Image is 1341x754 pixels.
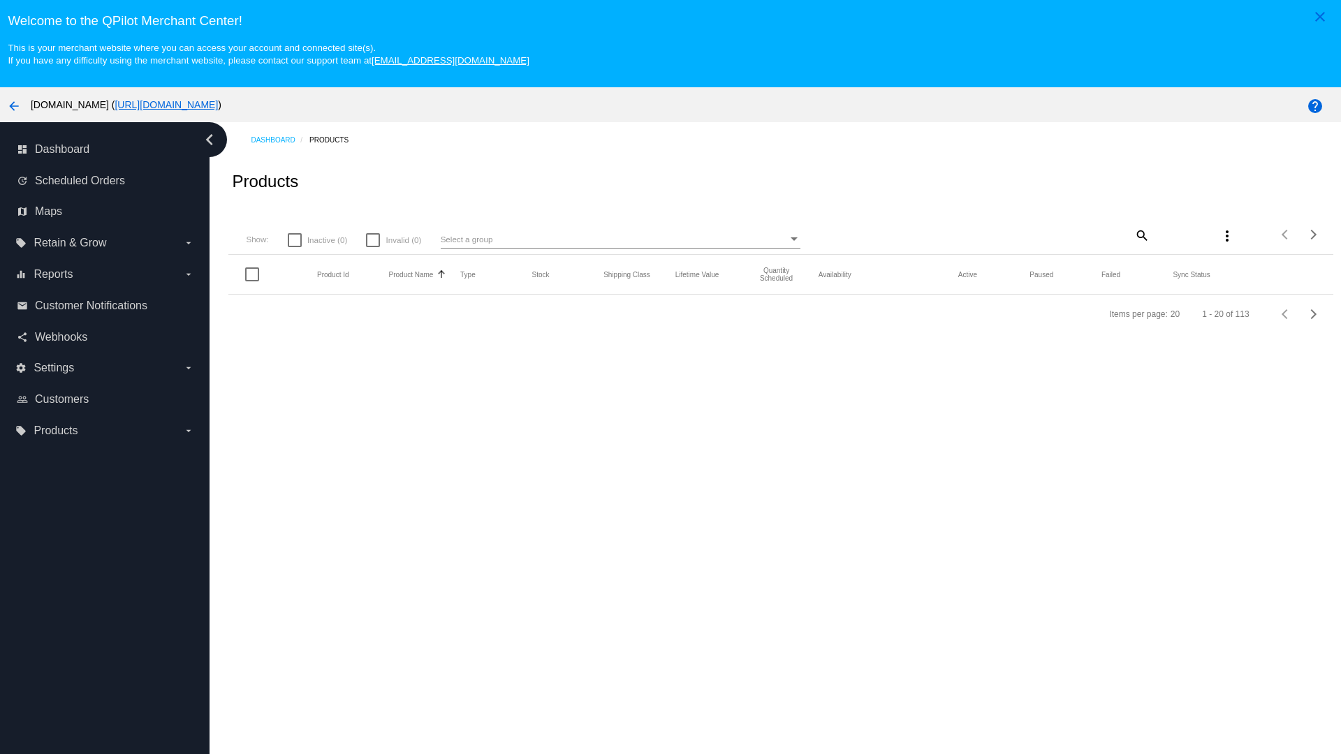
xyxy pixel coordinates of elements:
button: Change sorting for StockLevel [532,270,550,279]
small: This is your merchant website where you can access your account and connected site(s). If you hav... [8,43,529,66]
mat-icon: arrow_back [6,98,22,114]
i: arrow_drop_down [183,425,194,436]
a: Dashboard [251,129,309,151]
i: local_offer [15,425,27,436]
a: map Maps [17,200,194,223]
button: Change sorting for TotalQuantityScheduledPaused [1029,270,1053,279]
i: arrow_drop_down [183,362,194,374]
span: [DOMAIN_NAME] ( ) [31,99,221,110]
a: [URL][DOMAIN_NAME] [115,99,218,110]
a: [EMAIL_ADDRESS][DOMAIN_NAME] [372,55,529,66]
button: Change sorting for TotalQuantityScheduledActive [958,270,977,279]
a: update Scheduled Orders [17,170,194,192]
button: Next page [1300,221,1328,249]
span: Reports [34,268,73,281]
div: 1 - 20 of 113 [1202,309,1249,319]
button: Change sorting for ShippingClass [603,270,650,279]
span: Retain & Grow [34,237,106,249]
i: equalizer [15,269,27,280]
a: Products [309,129,361,151]
mat-select: Select a group [441,231,800,249]
mat-header-cell: Availability [819,271,958,279]
span: Select a group [441,235,493,244]
i: email [17,300,28,311]
div: Items per page: [1109,309,1167,319]
span: Settings [34,362,74,374]
i: people_outline [17,394,28,405]
mat-icon: search [1133,224,1150,246]
i: share [17,332,28,343]
button: Change sorting for ProductType [460,270,476,279]
span: Dashboard [35,143,89,156]
button: Next page [1300,300,1328,328]
a: dashboard Dashboard [17,138,194,161]
h3: Welcome to the QPilot Merchant Center! [8,13,1333,29]
i: arrow_drop_down [183,237,194,249]
span: Products [34,424,78,437]
i: settings [15,362,27,374]
i: map [17,206,28,217]
button: Previous page [1272,300,1300,328]
span: Show: [246,235,268,244]
button: Change sorting for ExternalId [317,270,349,279]
i: local_offer [15,237,27,249]
button: Change sorting for ValidationErrorCode [1173,270,1210,279]
span: Customer Notifications [35,300,147,312]
button: Previous page [1272,221,1300,249]
i: arrow_drop_down [183,269,194,280]
div: 20 [1171,309,1180,319]
h2: Products [232,172,298,191]
a: email Customer Notifications [17,295,194,317]
button: Change sorting for QuantityScheduled [747,267,806,282]
button: Change sorting for LifetimeValue [675,270,719,279]
mat-icon: more_vert [1219,228,1236,244]
span: Maps [35,205,62,218]
button: Change sorting for TotalQuantityFailed [1101,270,1120,279]
button: Change sorting for ProductName [389,270,434,279]
span: Inactive (0) [307,232,347,249]
mat-icon: help [1307,98,1324,114]
span: Customers [35,393,89,406]
span: Webhooks [35,331,87,343]
a: people_outline Customers [17,388,194,411]
span: Invalid (0) [386,232,421,249]
i: dashboard [17,144,28,155]
i: update [17,175,28,186]
a: share Webhooks [17,326,194,348]
mat-icon: close [1312,8,1328,25]
span: Scheduled Orders [35,175,125,187]
i: chevron_left [198,128,221,151]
